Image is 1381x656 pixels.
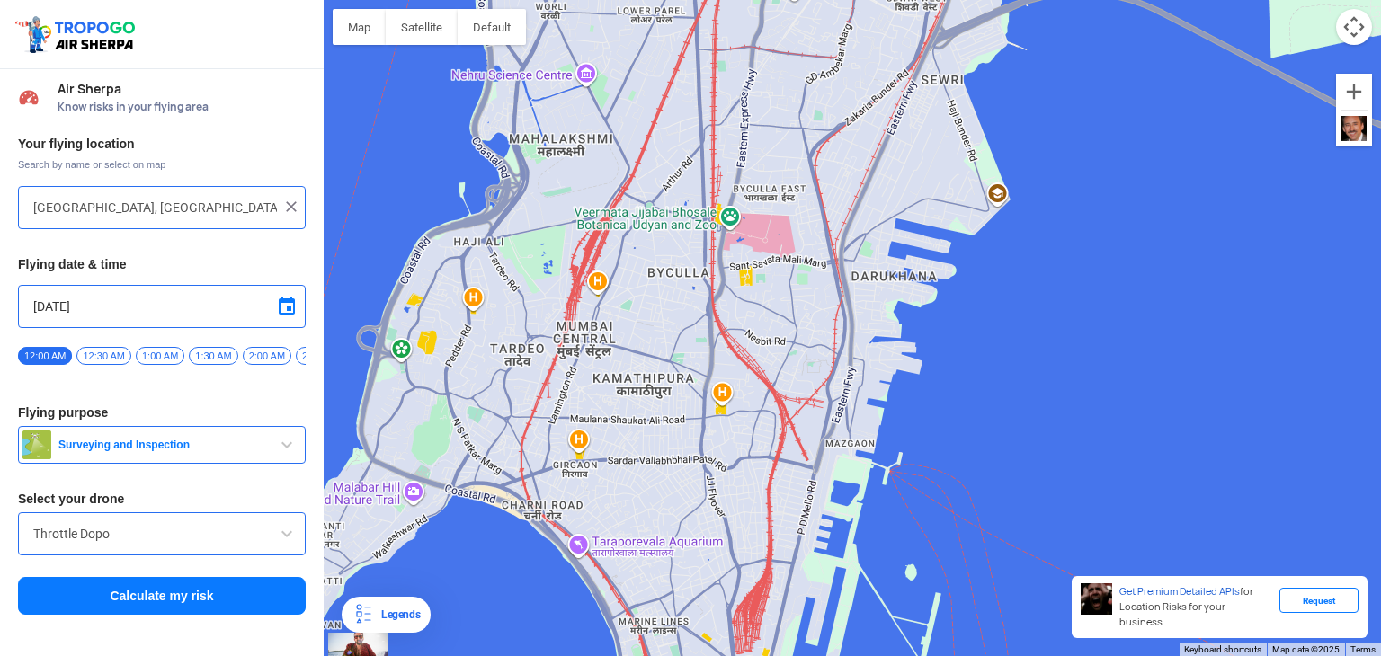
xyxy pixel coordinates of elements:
span: Map data ©2025 [1272,644,1340,654]
input: Select Date [33,296,290,317]
span: 1:30 AM [189,347,237,365]
img: Legends [352,604,374,625]
span: 2:00 AM [243,347,291,365]
img: Premium APIs [1081,583,1112,615]
button: Zoom out [1336,111,1372,146]
span: Know risks in your flying area [58,100,306,114]
button: Show satellite imagery [386,9,458,45]
span: 12:00 AM [18,347,72,365]
span: Search by name or select on map [18,157,306,172]
button: Map camera controls [1336,9,1372,45]
img: survey.png [22,430,51,459]
span: 2:30 AM [296,347,344,365]
button: Surveying and Inspection [18,426,306,464]
h3: Flying date & time [18,258,306,270]
button: Keyboard shortcuts [1184,643,1261,656]
img: Risk Scores [18,86,40,108]
input: Search by name or Brand [33,523,290,545]
a: Open this area in Google Maps (opens a new window) [328,633,388,656]
span: Air Sherpa [58,82,306,96]
button: Show street map [333,9,386,45]
button: Calculate my risk [18,577,306,615]
span: 1:00 AM [136,347,184,365]
div: Request [1279,588,1359,613]
button: Zoom in [1336,74,1372,110]
img: Google [328,633,388,656]
a: Terms [1350,644,1376,654]
h3: Select your drone [18,492,306,505]
h3: Flying purpose [18,406,306,419]
img: ic_tgdronemaps.svg [13,13,141,55]
div: for Location Risks for your business. [1112,583,1279,631]
div: Legends [374,604,420,625]
img: ic_close.png [282,198,300,216]
span: Surveying and Inspection [51,438,276,452]
h3: Your flying location [18,137,306,150]
input: Search your flying location [33,197,277,218]
span: Get Premium Detailed APIs [1119,585,1240,598]
span: 12:30 AM [76,347,130,365]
